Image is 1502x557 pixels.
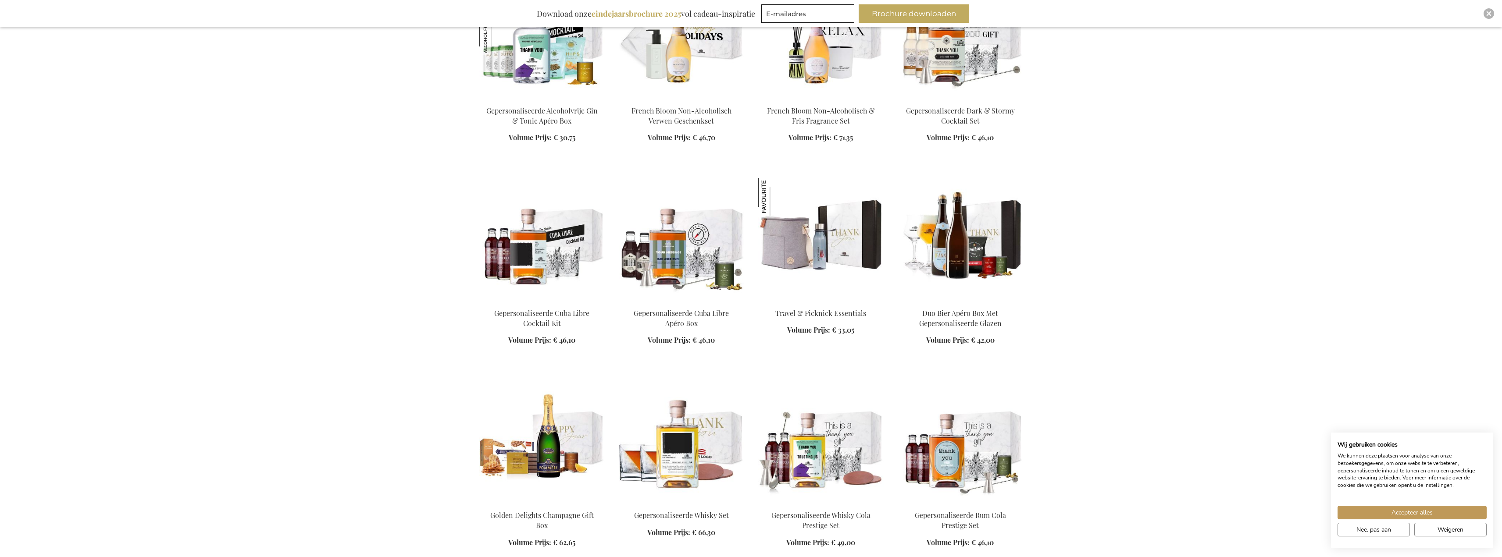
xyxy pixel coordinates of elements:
[631,106,731,125] a: French Bloom Non-Alcoholisch Verwen Geschenkset
[479,380,605,503] img: Golden Delights Champagne Gift Box
[553,335,575,344] span: € 46,10
[508,335,575,345] a: Volume Prijs: € 46,10
[479,297,605,305] a: Personalised Cuba Libre Cocktail Kit
[1486,11,1491,16] img: Close
[509,133,552,142] span: Volume Prijs:
[926,335,995,345] a: Volume Prijs: € 42,00
[508,538,551,547] span: Volume Prijs:
[971,133,994,142] span: € 46,10
[787,325,830,334] span: Volume Prijs:
[619,297,744,305] a: Personalised Rum
[509,133,575,143] a: Volume Prijs: € 30,75
[786,538,855,548] a: Volume Prijs: € 49,00
[486,106,598,125] a: Gepersonaliseerde Alcoholvrije Gin & Tonic Apéro Box
[906,106,1015,125] a: Gepersonaliseerde Dark & Stormy Cocktail Set
[758,178,796,216] img: Travel & Picknick Essentials
[761,4,854,23] input: E-mailadres
[898,500,1023,508] a: Personalised Rum Cola Prestige Set
[1414,523,1487,536] button: Alle cookies weigeren
[479,95,605,103] a: Personalised Non-Alcholic Gin & Tonic Apéro Box Gepersonaliseerde Alcoholvrije Gin & Tonic Apéro ...
[692,335,715,344] span: € 46,10
[898,297,1023,305] a: Duo Beer Apéro Box With Personalised Glasses
[508,335,551,344] span: Volume Prijs:
[786,538,829,547] span: Volume Prijs:
[915,511,1006,530] a: Gepersonaliseerde Rum Cola Prestige Set
[553,133,575,142] span: € 30,75
[508,538,575,548] a: Volume Prijs: € 62,65
[490,511,594,530] a: Golden Delights Champagne Gift Box
[648,335,691,344] span: Volume Prijs:
[619,178,744,301] img: Personalised Rum
[859,4,969,23] button: Brochure downloaden
[927,538,970,547] span: Volume Prijs:
[1338,452,1487,489] p: We kunnen deze plaatsen voor analyse van onze bezoekersgegevens, om onze website te verbeteren, g...
[619,380,744,503] img: Gepersonaliseerde Whisky Set
[1338,506,1487,519] button: Accepteer alle cookies
[648,335,715,345] a: Volume Prijs: € 46,10
[898,380,1023,503] img: Personalised Rum Cola Prestige Set
[1438,525,1463,534] span: Weigeren
[927,538,994,548] a: Volume Prijs: € 46,10
[833,133,853,142] span: € 71,35
[1391,508,1433,517] span: Accepteer alles
[758,500,884,508] a: Personalised Whiskey Cola Prestige Set
[619,95,744,103] a: French Bloom Non-Alcholic Indulge Gift Set French Bloom Non-Alcoholisch Verwen Geschenkset
[553,538,575,547] span: € 62,65
[971,538,994,547] span: € 46,10
[758,380,884,503] img: Personalised Whiskey Cola Prestige Set
[971,335,995,344] span: € 42,00
[787,325,854,335] a: Volume Prijs: € 33,05
[1338,523,1410,536] button: Pas cookie voorkeuren aan
[592,8,681,19] b: eindejaarsbrochure 2025
[758,95,884,103] a: French Bloom Non-Alcoholisch & Fris Fragrance Set French Bloom Non-Alcoholisch & Fris Fragrance Set
[1356,525,1391,534] span: Nee, pas aan
[771,511,871,530] a: Gepersonaliseerde Whisky Cola Prestige Set
[761,4,857,25] form: marketing offers and promotions
[898,178,1023,301] img: Duo Beer Apéro Box With Personalised Glasses
[758,178,884,301] img: Travel & Picknick Essentials
[898,95,1023,103] a: Personalised Dark & Stormy Cocktail Set
[919,309,1002,328] a: Duo Bier Apéro Box Met Gepersonaliseerde Glazen
[1484,8,1494,19] div: Close
[634,309,729,328] a: Gepersonaliseerde Cuba Libre Apéro Box
[927,133,994,143] a: Volume Prijs: € 46,10
[692,133,715,142] span: € 46,70
[788,133,831,142] span: Volume Prijs:
[648,133,691,142] span: Volume Prijs:
[767,106,874,125] a: French Bloom Non-Alcoholisch & Fris Fragrance Set
[775,309,866,318] a: Travel & Picknick Essentials
[926,335,969,344] span: Volume Prijs:
[831,538,855,547] span: € 49,00
[479,18,517,55] img: Gepersonaliseerde Alcoholvrije Gin & Tonic Apéro Box
[494,309,589,328] a: Gepersonaliseerde Cuba Libre Cocktail Kit
[533,4,759,23] div: Download onze vol cadeau-inspiratie
[927,133,970,142] span: Volume Prijs:
[619,500,744,508] a: Personalised Whisky Set
[1338,441,1487,449] h2: Wij gebruiken cookies
[479,178,605,301] img: Personalised Cuba Libre Cocktail Kit
[788,133,853,143] a: Volume Prijs: € 71,35
[648,133,715,143] a: Volume Prijs: € 46,70
[758,297,884,305] a: Travel & Picknick Essentials Travel & Picknick Essentials
[479,500,605,508] a: Golden Delights Champagne Gift Box
[832,325,854,334] span: € 33,05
